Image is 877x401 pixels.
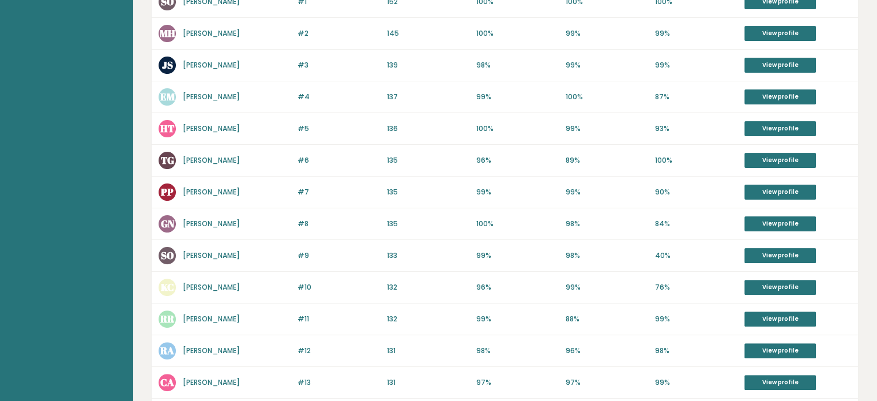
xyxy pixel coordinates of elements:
[387,60,469,70] p: 139
[655,314,737,324] p: 99%
[298,187,380,197] p: #7
[387,187,469,197] p: 135
[387,155,469,166] p: 135
[183,60,240,70] a: [PERSON_NAME]
[298,92,380,102] p: #4
[160,376,174,389] text: CA
[183,282,240,292] a: [PERSON_NAME]
[160,185,174,198] text: PP
[744,343,816,358] a: View profile
[476,187,559,197] p: 99%
[183,92,240,102] a: [PERSON_NAME]
[566,314,648,324] p: 88%
[387,314,469,324] p: 132
[183,123,240,133] a: [PERSON_NAME]
[476,123,559,134] p: 100%
[655,219,737,229] p: 84%
[476,219,559,229] p: 100%
[566,92,648,102] p: 100%
[744,185,816,200] a: View profile
[183,187,240,197] a: [PERSON_NAME]
[161,249,174,262] text: SO
[161,153,174,167] text: TG
[387,219,469,229] p: 135
[744,375,816,390] a: View profile
[183,28,240,38] a: [PERSON_NAME]
[387,346,469,356] p: 131
[476,282,559,293] p: 96%
[655,282,737,293] p: 76%
[183,314,240,324] a: [PERSON_NAME]
[160,344,174,357] text: RA
[387,28,469,39] p: 145
[566,250,648,261] p: 98%
[566,219,648,229] p: 98%
[476,346,559,356] p: 98%
[655,250,737,261] p: 40%
[744,312,816,327] a: View profile
[476,60,559,70] p: 98%
[476,155,559,166] p: 96%
[387,282,469,293] p: 132
[655,155,737,166] p: 100%
[298,60,380,70] p: #3
[160,122,175,135] text: HT
[387,92,469,102] p: 137
[566,60,648,70] p: 99%
[744,89,816,104] a: View profile
[298,250,380,261] p: #9
[183,219,240,228] a: [PERSON_NAME]
[655,346,737,356] p: 98%
[744,216,816,231] a: View profile
[387,123,469,134] p: 136
[298,346,380,356] p: #12
[566,123,648,134] p: 99%
[298,282,380,293] p: #10
[476,92,559,102] p: 99%
[655,187,737,197] p: 90%
[566,28,648,39] p: 99%
[744,26,816,41] a: View profile
[387,250,469,261] p: 133
[298,377,380,388] p: #13
[655,60,737,70] p: 99%
[655,123,737,134] p: 93%
[655,377,737,388] p: 99%
[476,377,559,388] p: 97%
[744,280,816,295] a: View profile
[566,187,648,197] p: 99%
[744,248,816,263] a: View profile
[744,121,816,136] a: View profile
[161,280,174,294] text: KC
[160,312,175,325] text: RR
[566,155,648,166] p: 89%
[655,92,737,102] p: 87%
[566,282,648,293] p: 99%
[566,377,648,388] p: 97%
[298,219,380,229] p: #8
[744,58,816,73] a: View profile
[566,346,648,356] p: 96%
[160,90,175,103] text: EM
[387,377,469,388] p: 131
[183,250,240,260] a: [PERSON_NAME]
[298,314,380,324] p: #11
[744,153,816,168] a: View profile
[162,58,173,72] text: JS
[298,28,380,39] p: #2
[161,217,175,230] text: GN
[476,250,559,261] p: 99%
[160,27,175,40] text: MH
[655,28,737,39] p: 99%
[183,377,240,387] a: [PERSON_NAME]
[476,28,559,39] p: 100%
[183,155,240,165] a: [PERSON_NAME]
[298,123,380,134] p: #5
[183,346,240,355] a: [PERSON_NAME]
[298,155,380,166] p: #6
[476,314,559,324] p: 99%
